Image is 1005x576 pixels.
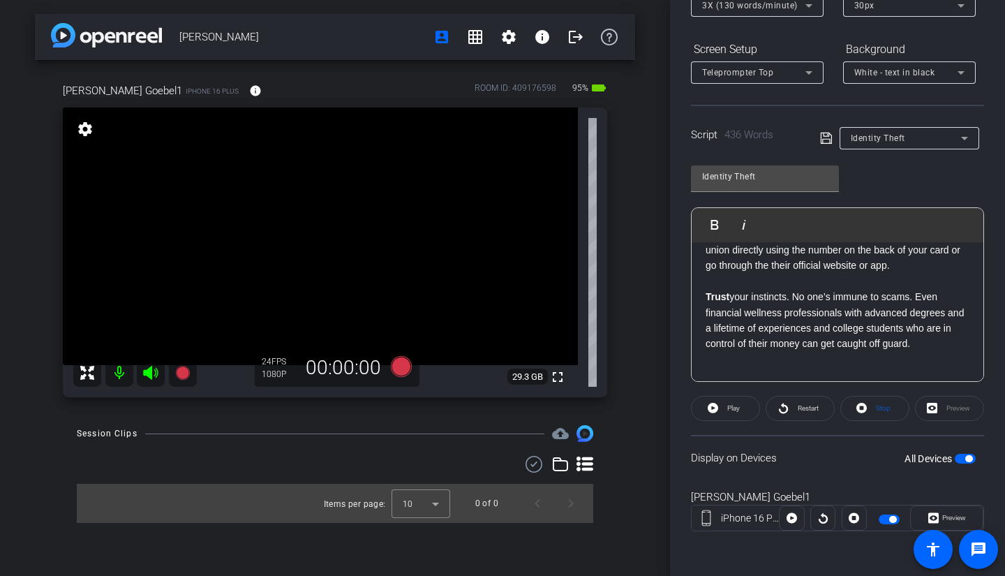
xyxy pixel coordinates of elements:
[77,427,137,441] div: Session Clips
[507,369,548,385] span: 29.3 GB
[549,369,566,385] mat-icon: fullscreen
[297,356,390,380] div: 00:00:00
[925,541,941,558] mat-icon: accessibility
[910,505,983,531] button: Preview
[691,38,824,61] div: Screen Setup
[467,29,484,45] mat-icon: grid_on
[727,404,740,412] span: Play
[843,38,976,61] div: Background
[854,68,935,77] span: White - text in black
[500,29,517,45] mat-icon: settings
[702,1,798,10] span: 3X (130 words/minute)
[691,396,760,421] button: Play
[179,23,425,51] span: [PERSON_NAME]
[567,29,584,45] mat-icon: logout
[701,211,728,239] button: Bold (Ctrl+B)
[851,133,905,143] span: Identity Theft
[475,496,498,510] div: 0 of 0
[590,80,607,96] mat-icon: battery_std
[552,425,569,442] span: Destinations for your clips
[262,356,297,367] div: 24
[534,29,551,45] mat-icon: info
[904,452,955,466] label: All Devices
[433,29,450,45] mat-icon: account_box
[702,68,773,77] span: Teleprompter Top
[570,77,590,99] span: 95%
[249,84,262,97] mat-icon: info
[521,487,554,520] button: Previous page
[798,404,819,412] span: Restart
[706,291,729,302] strong: Trust
[876,404,891,412] span: Stop
[854,1,874,10] span: 30px
[942,514,966,522] span: Preview
[724,128,773,141] span: 436 Words
[576,425,593,442] img: Session clips
[51,23,162,47] img: app-logo
[186,86,239,96] span: iPhone 16 Plus
[970,541,987,558] mat-icon: message
[840,396,909,421] button: Stop
[691,435,984,480] div: Display on Devices
[706,227,969,274] p: If you ever feel unsure, hang up and call the bank or credit union directly using the number on t...
[271,357,286,367] span: FPS
[706,289,969,352] p: your instincts. No one’s immune to scams. Even financial wellness professionals with advanced deg...
[702,168,828,185] input: Title
[552,425,569,442] mat-icon: cloud_upload
[691,489,984,505] div: [PERSON_NAME] Goebel1
[63,83,182,98] span: [PERSON_NAME] Goebel1
[721,511,780,526] div: iPhone 16 Plus
[324,497,386,511] div: Items per page:
[731,211,757,239] button: Italic (Ctrl+I)
[262,369,297,380] div: 1080P
[75,121,95,138] mat-icon: settings
[691,127,801,143] div: Script
[766,396,835,421] button: Restart
[475,82,556,102] div: ROOM ID: 409176598
[554,487,588,520] button: Next page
